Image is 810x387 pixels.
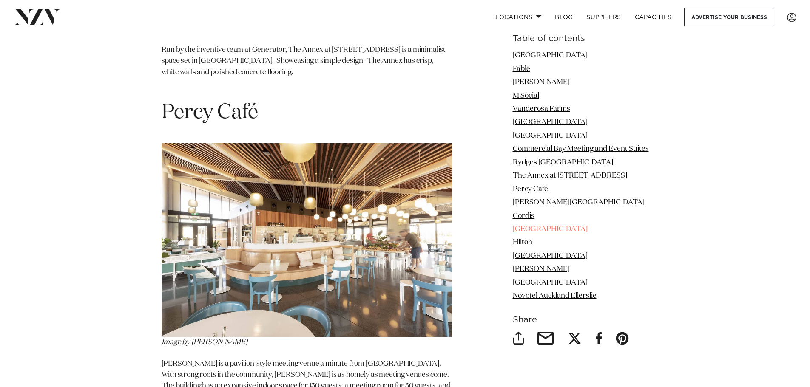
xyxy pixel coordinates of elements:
a: BLOG [548,8,580,26]
a: Capacities [628,8,679,26]
h1: Percy Café [162,99,452,126]
a: [PERSON_NAME][GEOGRAPHIC_DATA] [513,199,645,206]
a: Rydges [GEOGRAPHIC_DATA] [513,159,613,166]
a: [GEOGRAPHIC_DATA] [513,52,588,59]
a: Commercial Bay Meeting and Event Suites [513,145,649,153]
a: Fable [513,65,530,72]
a: [GEOGRAPHIC_DATA] [513,119,588,126]
a: SUPPLIERS [580,8,628,26]
h6: Table of contents [513,34,649,43]
a: [GEOGRAPHIC_DATA] [513,252,588,260]
a: Novotel Auckland Ellerslie [513,292,597,299]
a: Locations [489,8,548,26]
a: [GEOGRAPHIC_DATA] [513,279,588,286]
a: Percy Café [513,185,548,192]
a: Advertise your business [684,8,774,26]
a: [GEOGRAPHIC_DATA] [513,226,588,233]
em: Image by [PERSON_NAME] [162,339,247,346]
a: The Annex at [STREET_ADDRESS] [513,172,627,179]
img: nzv-logo.png [14,9,60,25]
a: [PERSON_NAME] [513,266,570,273]
a: Vanderosa Farms [513,105,570,113]
a: [GEOGRAPHIC_DATA] [513,132,588,139]
h6: Share [513,315,649,324]
a: Hilton [513,239,532,246]
a: M Social [513,92,539,99]
p: Run by the inventive team at Generator, The Annex at [STREET_ADDRESS] is a minimalist space set i... [162,45,452,89]
a: Cordis [513,212,534,219]
a: [PERSON_NAME] [513,79,570,86]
